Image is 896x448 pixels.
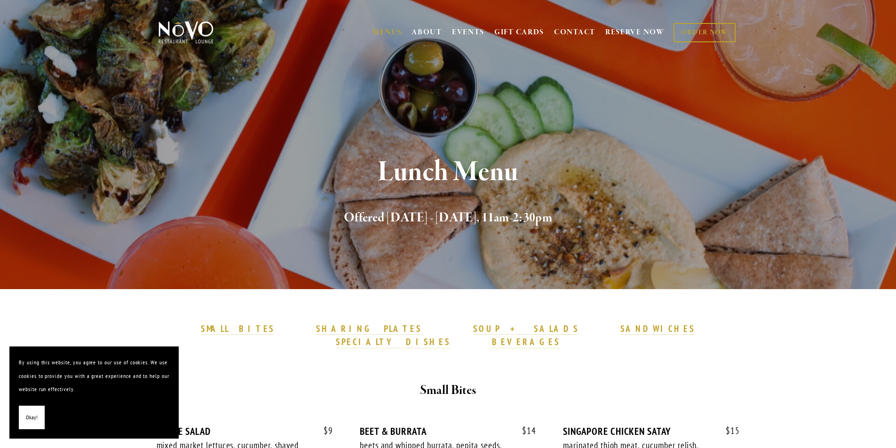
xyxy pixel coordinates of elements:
[336,336,451,348] a: SPECIALTY DISHES
[492,336,561,347] strong: BEVERAGES
[420,382,476,399] strong: Small Bites
[605,24,665,41] a: RESERVE NOW
[336,336,451,347] strong: SPECIALTY DISHES
[522,425,527,436] span: $
[492,336,561,348] a: BEVERAGES
[554,24,595,41] a: CONTACT
[316,323,421,335] a: SHARING PLATES
[620,323,696,334] strong: SANDWICHES
[473,323,579,335] a: SOUP + SALADS
[726,425,730,436] span: $
[563,425,739,437] div: SINGAPORE CHICKEN SATAY
[360,425,536,437] div: BEET & BURRATA
[316,323,421,334] strong: SHARING PLATES
[26,411,38,424] span: Okay!
[513,425,536,436] span: 14
[452,28,484,37] a: EVENTS
[473,323,579,334] strong: SOUP + SALADS
[174,208,722,228] h2: Offered [DATE] - [DATE], 11am-2:30pm
[201,323,275,334] strong: SMALL BITES
[620,323,696,335] a: SANDWICHES
[9,346,179,439] section: Cookie banner
[19,406,45,430] button: Okay!
[201,323,275,335] a: SMALL BITES
[174,157,722,188] h1: Lunch Menu
[716,425,740,436] span: 15
[157,21,215,44] img: Novo Restaurant &amp; Lounge
[19,356,169,396] p: By using this website, you agree to our use of cookies. We use cookies to provide you with a grea...
[324,425,328,436] span: $
[314,425,333,436] span: 9
[157,425,333,437] div: HOUSE SALAD
[494,24,544,41] a: GIFT CARDS
[373,28,402,37] a: MENUS
[674,23,735,42] a: ORDER NOW
[412,28,442,37] a: ABOUT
